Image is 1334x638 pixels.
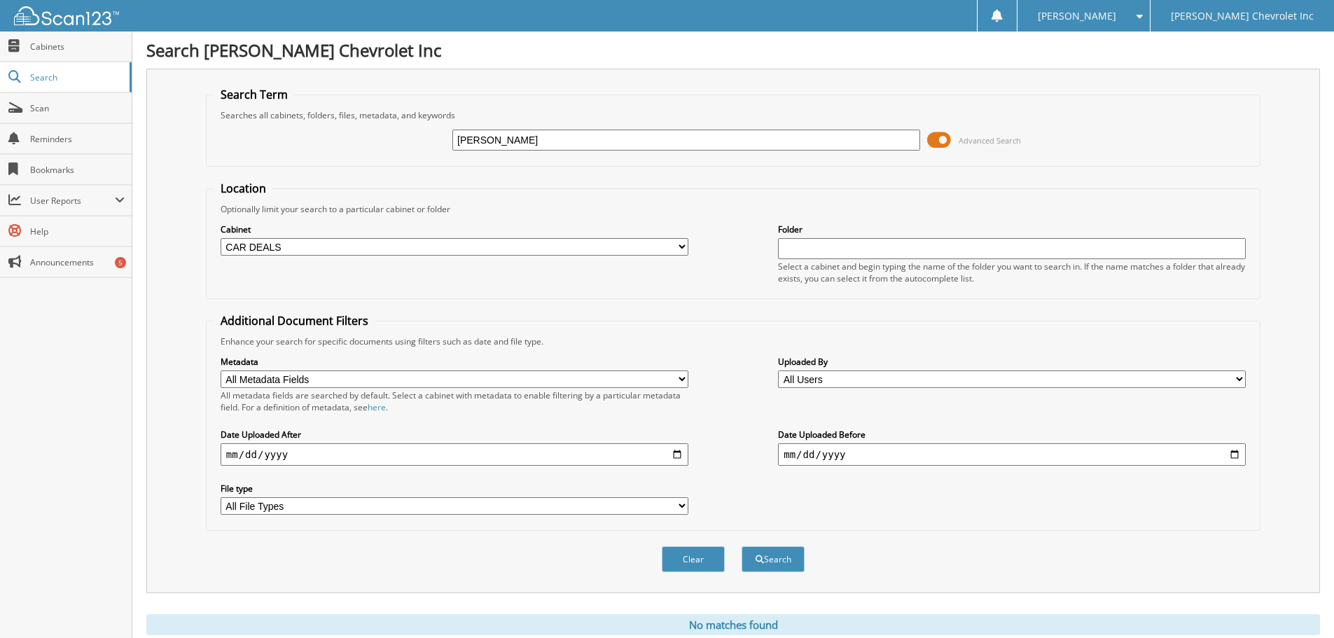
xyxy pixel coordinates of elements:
img: scan123-logo-white.svg [14,6,119,25]
legend: Search Term [214,87,295,102]
label: Metadata [221,356,688,368]
span: Search [30,71,123,83]
div: Searches all cabinets, folders, files, metadata, and keywords [214,109,1253,121]
div: All metadata fields are searched by default. Select a cabinet with metadata to enable filtering b... [221,389,688,413]
span: Announcements [30,256,125,268]
button: Search [742,546,805,572]
div: 5 [115,257,126,268]
legend: Additional Document Filters [214,313,375,328]
div: Enhance your search for specific documents using filters such as date and file type. [214,335,1253,347]
label: File type [221,483,688,494]
label: Cabinet [221,223,688,235]
label: Date Uploaded Before [778,429,1246,441]
legend: Location [214,181,273,196]
span: Reminders [30,133,125,145]
span: Bookmarks [30,164,125,176]
span: Scan [30,102,125,114]
h1: Search [PERSON_NAME] Chevrolet Inc [146,39,1320,62]
button: Clear [662,546,725,572]
div: No matches found [146,614,1320,635]
a: here [368,401,386,413]
label: Uploaded By [778,356,1246,368]
label: Date Uploaded After [221,429,688,441]
span: [PERSON_NAME] [1038,12,1116,20]
span: User Reports [30,195,115,207]
span: Cabinets [30,41,125,53]
span: [PERSON_NAME] Chevrolet Inc [1171,12,1314,20]
label: Folder [778,223,1246,235]
input: end [778,443,1246,466]
input: start [221,443,688,466]
span: Help [30,226,125,237]
div: Optionally limit your search to a particular cabinet or folder [214,203,1253,215]
span: Advanced Search [959,135,1021,146]
div: Select a cabinet and begin typing the name of the folder you want to search in. If the name match... [778,261,1246,284]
